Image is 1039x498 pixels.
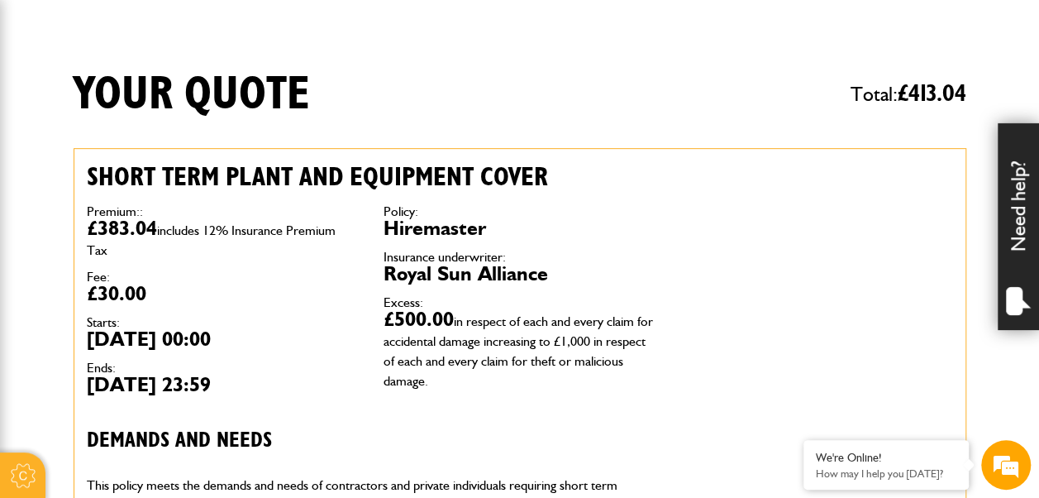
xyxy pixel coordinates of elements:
dd: £500.00 [384,309,655,389]
h3: Demands and needs [87,429,656,454]
dd: £30.00 [87,284,359,304]
span: Total: [851,75,966,113]
dt: Excess: [384,296,655,309]
dt: Fee: [87,271,359,284]
span: £ [898,82,966,106]
span: includes 12% Insurance Premium Tax [87,223,336,258]
h1: Your quote [74,67,310,122]
dt: Premium:: [87,205,359,218]
dt: Starts: [87,316,359,329]
div: We're Online! [816,451,956,465]
p: How may I help you today? [816,467,956,480]
dd: [DATE] 23:59 [87,375,359,395]
dd: Royal Sun Alliance [384,264,655,284]
h2: Short term plant and equipment cover [87,161,656,193]
dd: Hiremaster [384,218,655,238]
dt: Policy: [384,205,655,218]
dt: Insurance underwriter: [384,251,655,264]
span: 413.04 [908,82,966,106]
span: in respect of each and every claim for accidental damage increasing to £1,000 in respect of each ... [384,314,653,389]
div: Need help? [998,123,1039,330]
dt: Ends: [87,362,359,375]
dd: [DATE] 00:00 [87,329,359,349]
dd: £383.04 [87,218,359,258]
